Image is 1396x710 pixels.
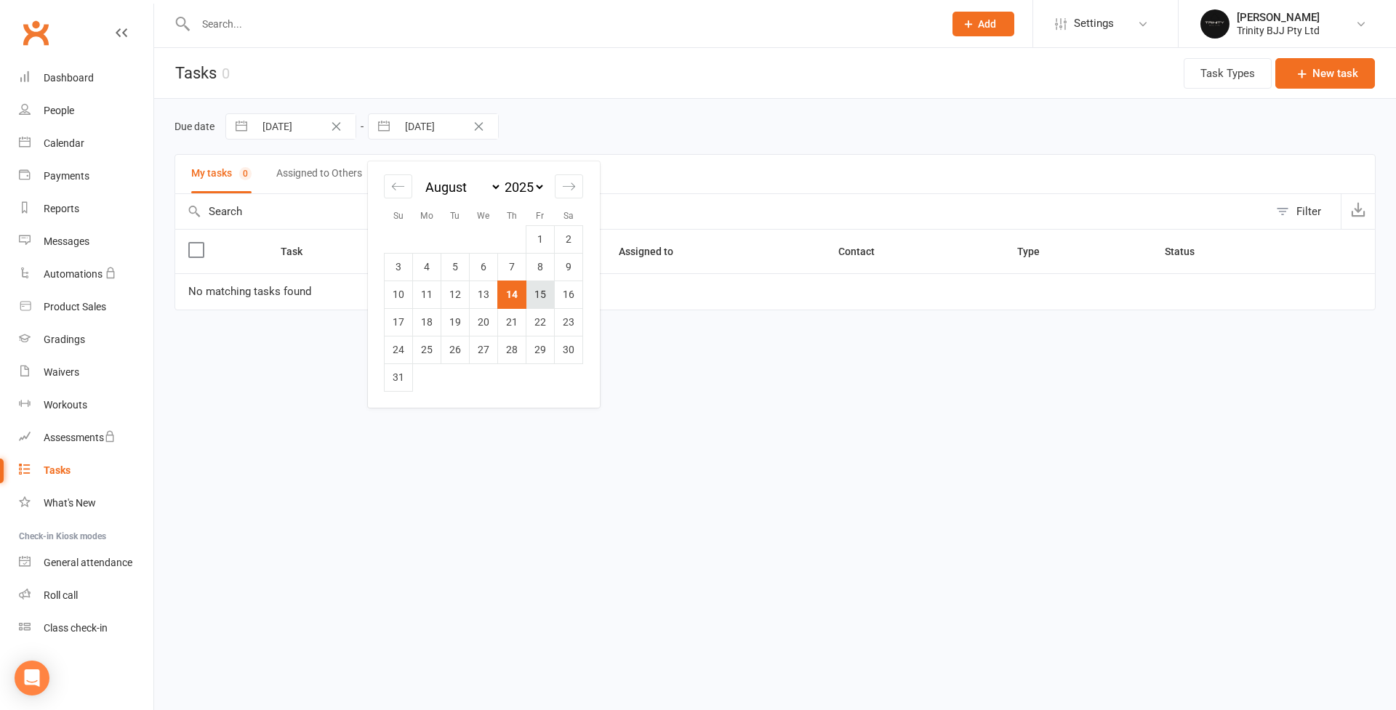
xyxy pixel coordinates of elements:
[19,579,153,612] a: Roll call
[19,127,153,160] a: Calendar
[526,336,555,363] td: Friday, August 29, 2025
[1200,9,1229,39] img: thumb_image1712106278.png
[1237,24,1320,37] div: Trinity BJJ Pty Ltd
[470,253,498,281] td: Wednesday, August 6, 2025
[281,246,318,257] span: Task
[19,291,153,323] a: Product Sales
[19,389,153,421] a: Workouts
[555,308,583,336] td: Saturday, August 23, 2025
[1165,243,1211,260] button: Status
[44,203,79,214] div: Reports
[1017,246,1056,257] span: Type
[393,211,404,221] small: Su
[44,170,89,182] div: Payments
[19,193,153,225] a: Reports
[368,161,599,408] div: Calendar
[175,273,1375,310] td: No matching tasks found
[555,174,583,198] div: Move forward to switch to the next month.
[385,336,413,363] td: Sunday, August 24, 2025
[44,72,94,84] div: Dashboard
[619,243,689,260] button: Assigned to
[470,308,498,336] td: Wednesday, August 20, 2025
[498,253,526,281] td: Thursday, August 7, 2025
[470,281,498,308] td: Wednesday, August 13, 2025
[470,336,498,363] td: Wednesday, August 27, 2025
[44,105,74,116] div: People
[450,211,460,221] small: Tu
[281,243,318,260] button: Task
[44,589,78,601] div: Roll call
[441,308,470,336] td: Tuesday, August 19, 2025
[563,211,574,221] small: Sa
[1296,203,1321,220] div: Filter
[384,174,412,198] div: Move backward to switch to the previous month.
[385,308,413,336] td: Sunday, August 17, 2025
[19,323,153,356] a: Gradings
[44,399,87,411] div: Workouts
[498,281,526,308] td: Selected. Thursday, August 14, 2025
[441,336,470,363] td: Tuesday, August 26, 2025
[555,336,583,363] td: Saturday, August 30, 2025
[413,253,441,281] td: Monday, August 4, 2025
[1074,7,1114,40] span: Settings
[19,94,153,127] a: People
[44,268,103,280] div: Automations
[19,62,153,94] a: Dashboard
[19,612,153,645] a: Class kiosk mode
[174,121,214,132] label: Due date
[555,281,583,308] td: Saturday, August 16, 2025
[536,211,544,221] small: Fr
[19,487,153,520] a: What's New
[555,225,583,253] td: Saturday, August 2, 2025
[420,211,433,221] small: Mo
[498,308,526,336] td: Thursday, August 21, 2025
[175,194,1269,229] input: Search
[44,301,106,312] div: Product Sales
[978,18,996,30] span: Add
[385,363,413,391] td: Sunday, August 31, 2025
[1275,58,1375,89] button: New task
[1184,58,1272,89] button: Task Types
[441,281,470,308] td: Tuesday, August 12, 2025
[222,65,230,82] div: 0
[44,497,96,509] div: What's New
[413,281,441,308] td: Monday, August 11, 2025
[500,155,530,193] button: All0
[441,253,470,281] td: Tuesday, August 5, 2025
[44,557,132,568] div: General attendance
[1269,194,1341,229] button: Filter
[19,225,153,258] a: Messages
[838,243,891,260] button: Contact
[838,246,891,257] span: Contact
[19,454,153,487] a: Tasks
[413,336,441,363] td: Monday, August 25, 2025
[498,336,526,363] td: Thursday, August 28, 2025
[191,155,252,193] button: My tasks0
[1017,243,1056,260] button: Type
[44,432,116,443] div: Assessments
[239,167,252,180] div: 0
[154,48,230,98] h1: Tasks
[555,253,583,281] td: Saturday, August 9, 2025
[44,622,108,634] div: Class check-in
[477,211,489,221] small: We
[44,366,79,378] div: Waivers
[952,12,1014,36] button: Add
[17,15,54,51] a: Clubworx
[19,258,153,291] a: Automations
[1237,11,1320,24] div: [PERSON_NAME]
[507,211,517,221] small: Th
[44,334,85,345] div: Gradings
[526,308,555,336] td: Friday, August 22, 2025
[19,356,153,389] a: Waivers
[324,118,349,135] button: Clear Date
[191,14,934,34] input: Search...
[526,253,555,281] td: Friday, August 8, 2025
[15,661,49,695] div: Open Intercom Messenger
[44,235,89,247] div: Messages
[385,281,413,308] td: Sunday, August 10, 2025
[413,308,441,336] td: Monday, August 18, 2025
[19,421,153,454] a: Assessments
[406,155,475,193] button: Completed0
[466,118,492,135] button: Clear Date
